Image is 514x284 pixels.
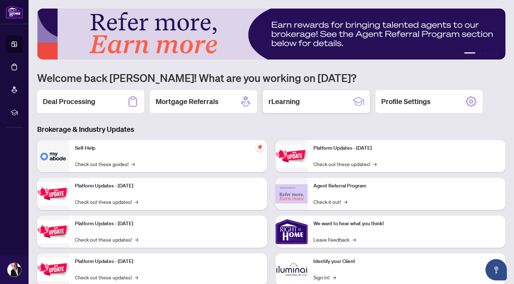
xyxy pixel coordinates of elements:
h2: Profile Settings [381,97,430,107]
span: → [131,160,135,168]
a: Check out these updates!→ [75,236,138,243]
span: → [344,198,347,206]
img: Profile Icon [7,263,21,277]
h1: Welcome back [PERSON_NAME]! What are you working on [DATE]? [37,71,505,84]
a: Sign In!→ [313,273,336,281]
p: Identify your Client [313,258,500,265]
img: Platform Updates - July 8, 2025 [37,258,69,280]
button: 1 [458,52,461,55]
p: Platform Updates - [DATE] [75,220,261,228]
img: Platform Updates - September 16, 2025 [37,182,69,205]
img: Self-Help [37,140,69,172]
span: → [135,198,138,206]
a: Leave Feedback→ [313,236,356,243]
a: Check out these updates!→ [75,198,138,206]
p: Agent Referral Program [313,182,500,190]
button: 3 [478,52,481,55]
img: We want to hear what you think! [276,216,308,248]
p: Self-Help [75,144,261,152]
h3: Brokerage & Industry Updates [37,124,505,134]
img: Platform Updates - July 21, 2025 [37,220,69,243]
button: 2 [464,52,475,55]
p: We want to hear what you think! [313,220,500,228]
button: 5 [490,52,493,55]
img: Slide 1 [37,9,505,60]
span: pushpin [256,143,264,151]
p: Platform Updates - [DATE] [75,182,261,190]
a: Check it out!→ [313,198,347,206]
a: Check out these guides!→ [75,160,135,168]
a: Check out these updates!→ [75,273,138,281]
img: logo [6,5,23,19]
span: → [373,160,377,168]
span: → [135,236,138,243]
button: Open asap [485,259,507,280]
h2: Deal Processing [43,97,95,107]
img: Agent Referral Program [276,184,308,204]
button: 4 [484,52,487,55]
h2: Mortgage Referrals [156,97,218,107]
p: Platform Updates - [DATE] [313,144,500,152]
span: → [332,273,336,281]
span: → [135,273,138,281]
p: Platform Updates - [DATE] [75,258,261,265]
a: Check out these updates!→ [313,160,377,168]
h2: rLearning [268,97,300,107]
button: 6 [495,52,498,55]
span: → [352,236,356,243]
img: Platform Updates - June 23, 2025 [276,145,308,167]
